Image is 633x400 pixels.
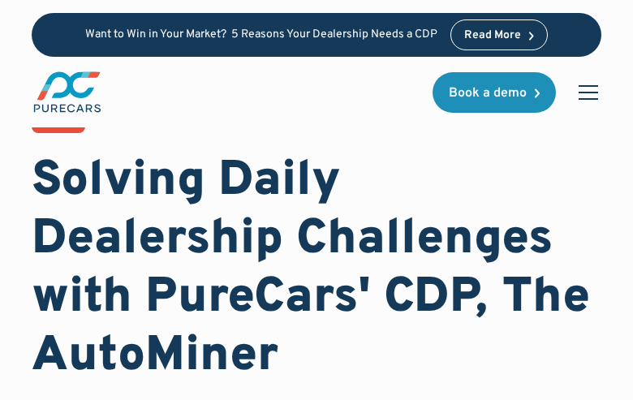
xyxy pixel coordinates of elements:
[32,153,601,386] h1: Solving Daily Dealership Challenges with PureCars' CDP, The AutoMiner
[32,70,103,114] img: purecars logo
[433,72,556,113] a: Book a demo
[450,19,548,50] a: Read More
[32,70,103,114] a: main
[569,73,601,112] div: menu
[449,87,527,100] div: Book a demo
[464,30,521,41] div: Read More
[85,28,437,42] p: Want to Win in Your Market? 5 Reasons Your Dealership Needs a CDP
